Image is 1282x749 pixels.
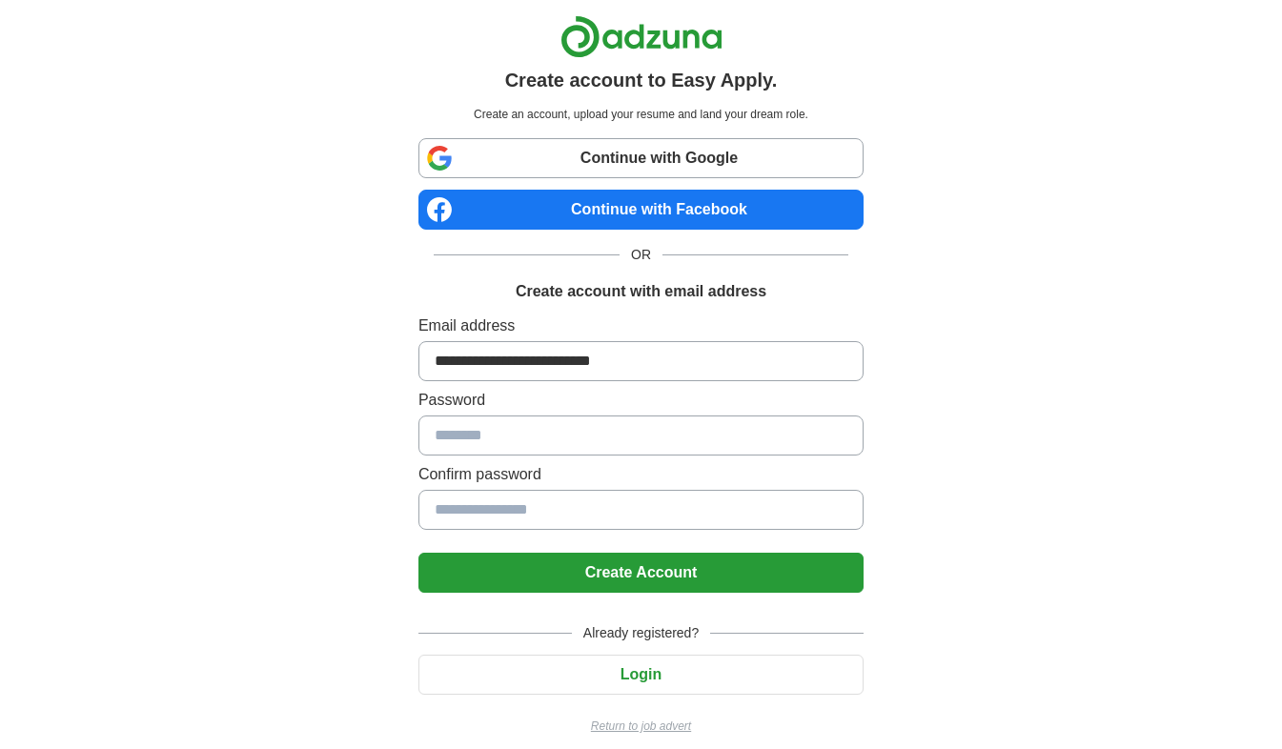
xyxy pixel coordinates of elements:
button: Create Account [418,553,864,593]
h1: Create account to Easy Apply. [505,66,778,94]
label: Email address [418,314,864,337]
span: OR [620,245,662,265]
span: Already registered? [572,623,710,643]
button: Login [418,655,864,695]
label: Confirm password [418,463,864,486]
img: Adzuna logo [560,15,722,58]
a: Return to job advert [418,718,864,735]
h1: Create account with email address [516,280,766,303]
label: Password [418,389,864,412]
a: Continue with Google [418,138,864,178]
p: Create an account, upload your resume and land your dream role. [422,106,860,123]
a: Login [418,666,864,682]
a: Continue with Facebook [418,190,864,230]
